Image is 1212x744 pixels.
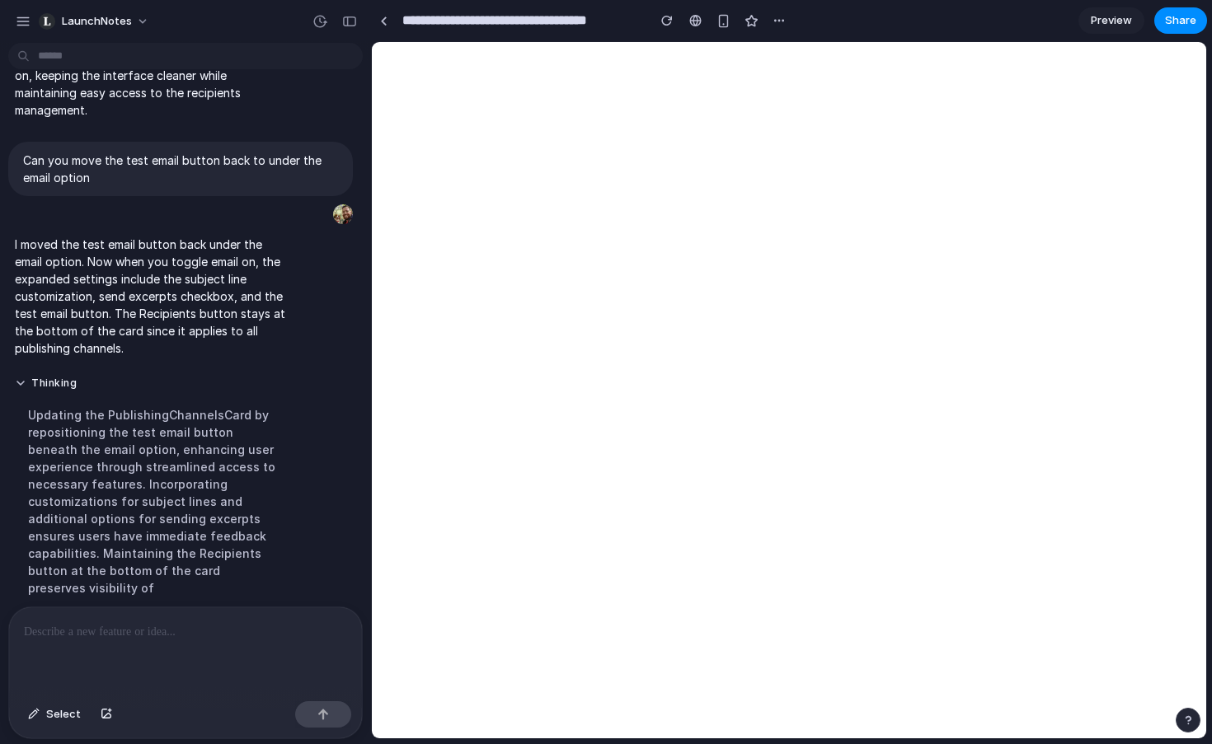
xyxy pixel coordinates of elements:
p: Can you move the test email button back to under the email option [23,152,338,186]
button: Share [1154,7,1207,34]
a: Preview [1078,7,1144,34]
div: Updating the PublishingChannelsCard by repositioning the test email button beneath the email opti... [15,396,290,606]
p: I moved the test email button back under the email option. Now when you toggle email on, the expa... [15,236,290,357]
span: Preview [1091,12,1132,29]
button: Select [20,701,89,728]
button: LaunchNotes [32,8,157,35]
span: LaunchNotes [62,13,132,30]
span: Select [46,706,81,723]
span: Share [1165,12,1196,29]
